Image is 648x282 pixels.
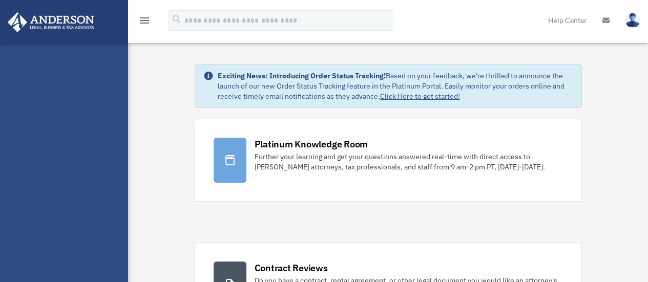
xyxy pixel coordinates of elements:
[255,138,368,150] div: Platinum Knowledge Room
[218,71,386,80] strong: Exciting News: Introducing Order Status Tracking!
[218,71,573,101] div: Based on your feedback, we're thrilled to announce the launch of our new Order Status Tracking fe...
[380,92,460,101] a: Click Here to get started!
[255,262,328,274] div: Contract Reviews
[625,13,640,28] img: User Pic
[138,14,151,27] i: menu
[138,18,151,27] a: menu
[255,151,563,172] div: Further your learning and get your questions answered real-time with direct access to [PERSON_NAM...
[195,119,582,202] a: Platinum Knowledge Room Further your learning and get your questions answered real-time with dire...
[171,14,182,25] i: search
[5,12,97,32] img: Anderson Advisors Platinum Portal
